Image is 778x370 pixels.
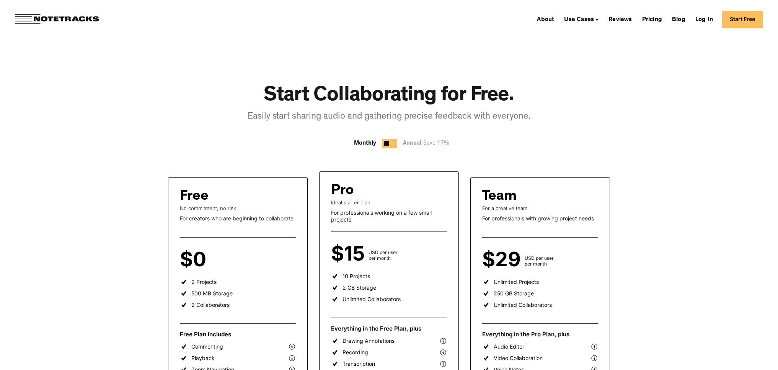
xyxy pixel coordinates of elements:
[482,331,598,338] div: Everything in the Pro Plan, plus
[525,255,554,267] div: USD per user per month
[482,205,598,211] div: For a creative team
[403,139,453,148] div: Annual
[191,355,215,362] div: Playback
[561,13,602,25] div: Use Cases
[534,13,557,25] a: About
[343,360,375,367] div: Transcription
[354,139,376,148] div: Monthly
[494,279,539,285] div: Unlimited Projects
[180,215,296,222] div: For creators who are beginning to collaborate
[494,290,534,297] div: 250 GB Storage
[494,355,543,362] div: Video Collaboration
[331,209,447,223] div: For professionals working on a few small projects
[191,302,230,308] div: 2 Collaborators
[494,343,524,350] div: Audio Editor
[180,205,296,211] div: No commitment, no risk
[191,279,217,285] div: 2 Projects
[369,249,398,261] div: USD per user per month
[494,302,552,308] div: Unlimited Collaborators
[248,111,530,124] div: Easily start sharing audio and gathering precise feedback with everyone.
[331,183,354,199] div: Pro
[331,325,447,333] div: Everything in the Free Plan, plus
[180,253,210,267] div: $0
[343,284,376,291] div: 2 GB Storage
[343,273,370,280] div: 10 Projects
[210,255,232,267] div: per user per month
[482,215,598,222] div: For professionals with growing project needs
[669,13,688,25] a: Blog
[343,337,395,344] div: Drawing Annotations
[331,247,369,261] div: $15
[343,349,368,356] div: Recording
[482,189,517,205] div: Team
[343,296,401,303] div: Unlimited Collaborators
[639,13,665,25] a: Pricing
[692,13,716,25] a: Log In
[264,84,514,109] h1: Start Collaborating for Free.
[180,331,296,338] div: Free Plan includes
[191,343,223,350] div: Commenting
[605,13,635,25] a: Reviews
[191,290,233,297] div: 500 MB Storage
[180,189,209,205] div: Free
[564,17,594,23] div: Use Cases
[722,11,763,28] a: Start Free
[421,141,449,147] span: Save 17%
[331,199,447,205] div: Ideal starter plan
[482,253,525,267] div: $29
